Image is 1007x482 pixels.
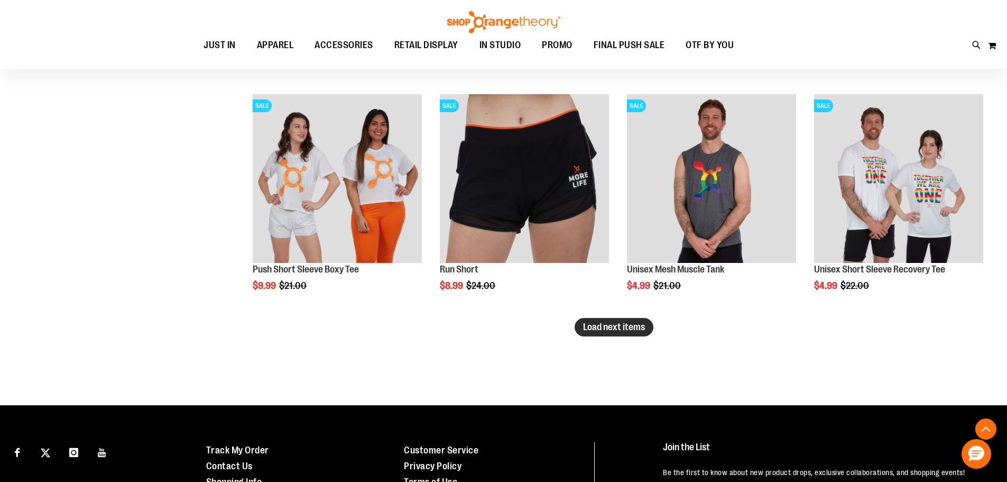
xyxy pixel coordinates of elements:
a: OTF BY YOU [675,33,744,58]
a: APPAREL [246,33,304,58]
a: Product image for Unisex Short Sleeve Recovery TeeSALE [814,94,983,265]
span: SALE [440,99,459,112]
a: Visit our Instagram page [64,442,83,461]
a: IN STUDIO [469,33,532,58]
img: Product image for Unisex Short Sleeve Recovery Tee [814,94,983,263]
a: Push Short Sleeve Boxy Tee [253,264,359,275]
img: Twitter [41,448,50,458]
a: Contact Us [206,461,253,471]
img: Product image for Push Short Sleeve Boxy Tee [253,94,422,263]
span: $24.00 [466,280,497,291]
a: Unisex Mesh Muscle Tank [627,264,724,275]
div: product [247,89,427,319]
span: Load next items [583,322,645,332]
a: Run Short [440,264,478,275]
a: FINAL PUSH SALE [583,33,676,57]
span: RETAIL DISPLAY [394,33,458,57]
p: Be the first to know about new product drops, exclusive collaborations, and shopping events! [663,467,983,478]
span: ACCESSORIES [315,33,373,57]
span: JUST IN [204,33,236,57]
a: Customer Service [404,445,478,456]
span: OTF BY YOU [686,33,734,57]
button: Back To Top [975,419,996,440]
a: JUST IN [193,33,246,58]
span: $4.99 [627,280,652,291]
a: Product image for Run ShortsSALE [440,94,609,265]
span: SALE [627,99,646,112]
span: SALE [253,99,272,112]
button: Load next items [575,318,653,337]
h4: Join the List [663,442,983,462]
a: Visit our Youtube page [93,442,112,461]
span: $21.00 [653,280,682,291]
a: PROMO [531,33,583,58]
a: Product image for Unisex Mesh Muscle TankSALE [627,94,796,265]
span: $9.99 [253,280,278,291]
span: IN STUDIO [479,33,521,57]
div: product [435,89,614,319]
a: Visit our Facebook page [8,442,26,461]
button: Hello, have a question? Let’s chat. [962,439,991,469]
span: $8.99 [440,280,465,291]
a: Visit our X page [36,442,55,461]
div: product [622,89,801,319]
img: Product image for Unisex Mesh Muscle Tank [627,94,796,263]
span: FINAL PUSH SALE [594,33,665,57]
a: Product image for Push Short Sleeve Boxy TeeSALE [253,94,422,265]
div: product [809,89,988,319]
span: SALE [814,99,833,112]
a: Privacy Policy [404,461,461,471]
span: $22.00 [840,280,871,291]
a: Unisex Short Sleeve Recovery Tee [814,264,945,275]
a: RETAIL DISPLAY [384,33,469,58]
a: ACCESSORIES [304,33,384,58]
a: Track My Order [206,445,269,456]
span: APPAREL [257,33,294,57]
span: $4.99 [814,280,839,291]
img: Shop Orangetheory [446,11,562,33]
span: $21.00 [279,280,308,291]
img: Product image for Run Shorts [440,94,609,263]
span: PROMO [542,33,572,57]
